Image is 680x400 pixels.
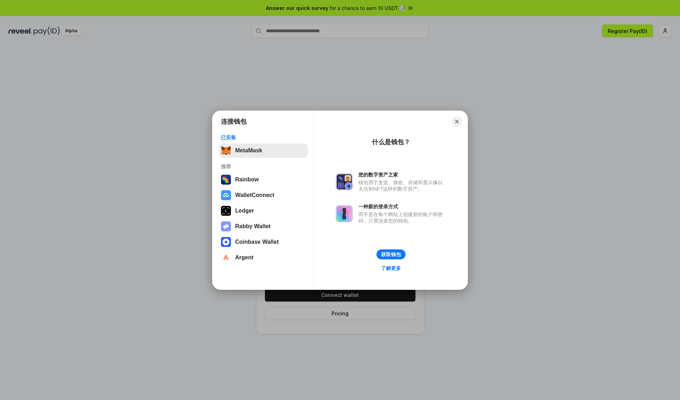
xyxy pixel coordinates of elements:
[219,188,308,202] button: WalletConnect
[221,146,231,156] img: svg+xml,%3Csvg%20fill%3D%22none%22%20height%3D%2233%22%20viewBox%3D%220%200%2035%2033%22%20width%...
[336,173,353,190] img: svg+xml,%3Csvg%20xmlns%3D%22http%3A%2F%2Fwww.w3.org%2F2000%2Fsvg%22%20fill%3D%22none%22%20viewBox...
[219,143,308,158] button: MetaMask
[235,254,254,261] div: Argent
[381,265,401,271] div: 了解更多
[235,239,279,245] div: Coinbase Wallet
[219,173,308,187] button: Rainbow
[221,237,231,247] img: svg+xml,%3Csvg%20width%3D%2228%22%20height%3D%2228%22%20viewBox%3D%220%200%2028%2028%22%20fill%3D...
[235,147,262,154] div: MetaMask
[235,208,254,214] div: Ledger
[221,221,231,231] img: svg+xml,%3Csvg%20xmlns%3D%22http%3A%2F%2Fwww.w3.org%2F2000%2Fsvg%22%20fill%3D%22none%22%20viewBox...
[219,219,308,233] button: Rabby Wallet
[358,211,446,224] div: 而不是在每个网站上创建新的账户和密码，只需连接您的钱包。
[377,264,405,273] a: 了解更多
[221,117,246,126] h1: 连接钱包
[235,223,271,230] div: Rabby Wallet
[358,171,446,178] div: 您的数字资产之家
[221,253,231,263] img: svg+xml,%3Csvg%20width%3D%2228%22%20height%3D%2228%22%20viewBox%3D%220%200%2028%2028%22%20fill%3D...
[358,179,446,192] div: 钱包用于发送、接收、存储和显示像以太坊和NFT这样的数字资产。
[219,250,308,265] button: Argent
[381,251,401,258] div: 获取钱包
[372,138,410,146] div: 什么是钱包？
[221,190,231,200] img: svg+xml,%3Csvg%20width%3D%2228%22%20height%3D%2228%22%20viewBox%3D%220%200%2028%2028%22%20fill%3D...
[235,176,259,183] div: Rainbow
[221,163,306,170] div: 推荐
[219,235,308,249] button: Coinbase Wallet
[221,206,231,216] img: svg+xml,%3Csvg%20xmlns%3D%22http%3A%2F%2Fwww.w3.org%2F2000%2Fsvg%22%20width%3D%2228%22%20height%3...
[235,192,274,198] div: WalletConnect
[336,205,353,222] img: svg+xml,%3Csvg%20xmlns%3D%22http%3A%2F%2Fwww.w3.org%2F2000%2Fsvg%22%20fill%3D%22none%22%20viewBox...
[221,134,306,141] div: 已安装
[358,203,446,210] div: 一种新的登录方式
[452,117,462,126] button: Close
[221,175,231,185] img: svg+xml,%3Csvg%20width%3D%22120%22%20height%3D%22120%22%20viewBox%3D%220%200%20120%20120%22%20fil...
[219,204,308,218] button: Ledger
[376,249,406,259] button: 获取钱包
